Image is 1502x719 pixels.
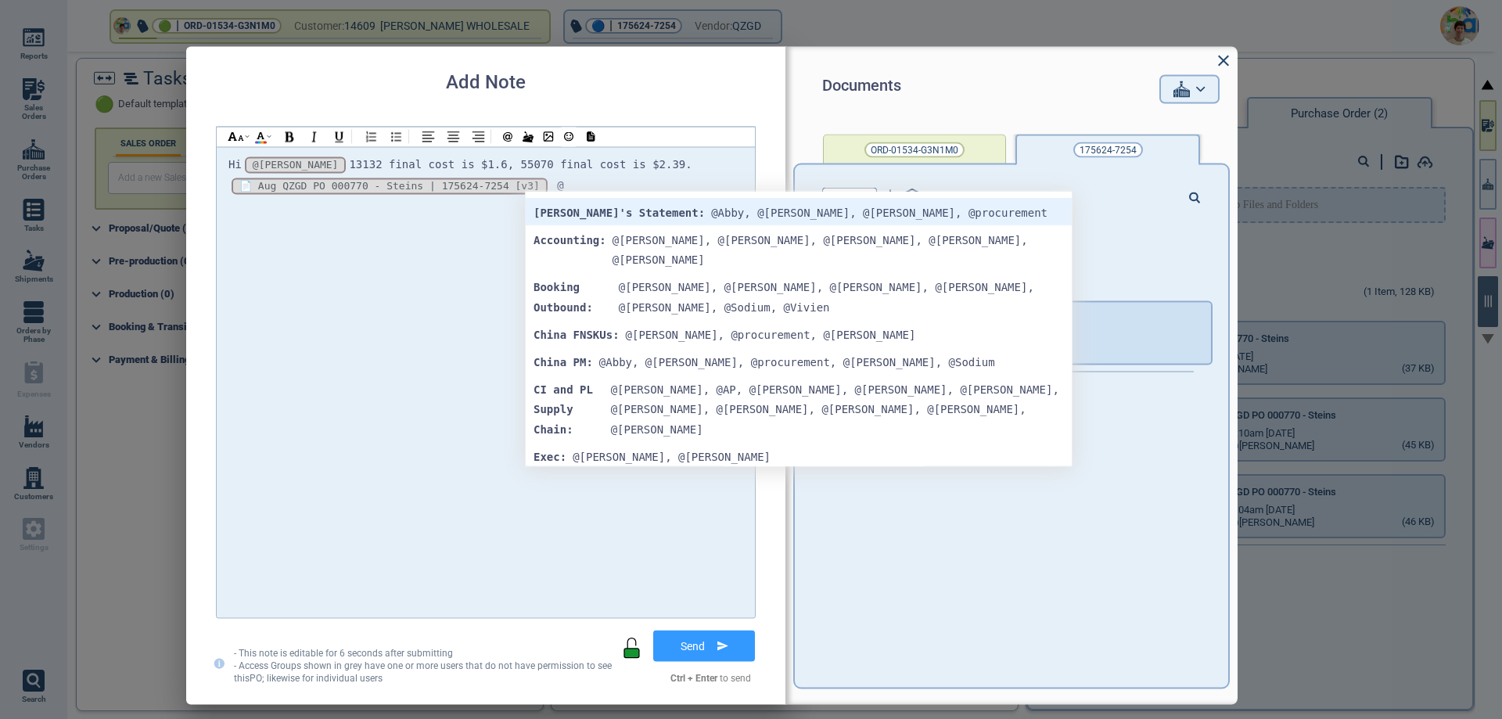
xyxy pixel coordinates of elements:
div: @[PERSON_NAME], @procurement, @[PERSON_NAME] [626,325,916,344]
span: Hi [228,157,242,170]
button: Send [653,630,755,661]
span: ORD-01534-G3N1M0 [871,142,958,157]
img: I [307,130,321,143]
img: AC [447,131,460,143]
div: China PM: [534,353,1064,372]
img: img [543,131,554,142]
div: CI and PL Supply Chain: [534,380,1064,440]
div: @[PERSON_NAME], @AP, @[PERSON_NAME], @[PERSON_NAME], @[PERSON_NAME], @[PERSON_NAME], @[PERSON_NAM... [611,380,1064,440]
button: Sort Order [822,188,877,208]
img: AIcon [257,132,264,140]
span: 13132 final cost is $1.6, 55070 final cost is $2.39. [349,157,692,170]
strong: Ctrl + Enter [670,672,717,683]
img: ad [245,135,250,138]
img: hl [228,132,245,142]
span: 175624-7254 [1080,142,1137,157]
img: BL [390,130,403,143]
div: [PERSON_NAME]'s Statement: [534,203,1064,222]
span: - This note is editable for 6 seconds after submitting [234,647,453,658]
div: @Abby, @[PERSON_NAME], @procurement, @[PERSON_NAME], @Sodium [599,353,995,372]
div: @Abby, @[PERSON_NAME], @[PERSON_NAME], @procurement [711,203,1047,222]
div: @[PERSON_NAME] [253,158,339,171]
div: China FNSKUs: [534,325,1064,344]
div: Exec: [534,447,1064,466]
img: NL [365,130,378,143]
div: Booking Outbound: [534,278,1064,317]
span: 📄 Aug QZGD PO 000770 - Steins | 175624-7254 [v3] [233,179,546,192]
img: ad [267,135,271,138]
img: U [332,130,346,143]
img: B [282,130,296,143]
div: @[PERSON_NAME], @[PERSON_NAME] [573,447,771,466]
label: to send [670,673,751,684]
img: AR [472,131,485,143]
img: AL [422,131,435,143]
img: emoji [564,132,573,142]
span: Documents [822,76,901,102]
div: @[PERSON_NAME], @[PERSON_NAME], @[PERSON_NAME], @[PERSON_NAME], @[PERSON_NAME] [613,231,1064,270]
span: - Access Groups shown in grey have one or more users that do not have permission to see this PO ;... [234,660,612,683]
img: / [523,131,534,142]
div: Accounting: [534,231,1064,270]
div: @[PERSON_NAME], @[PERSON_NAME], @[PERSON_NAME], @[PERSON_NAME], @[PERSON_NAME], @Sodium, @Vivien [619,278,1064,317]
img: @ [503,131,512,142]
span: @ [557,178,563,191]
h2: Add Note [446,72,526,94]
